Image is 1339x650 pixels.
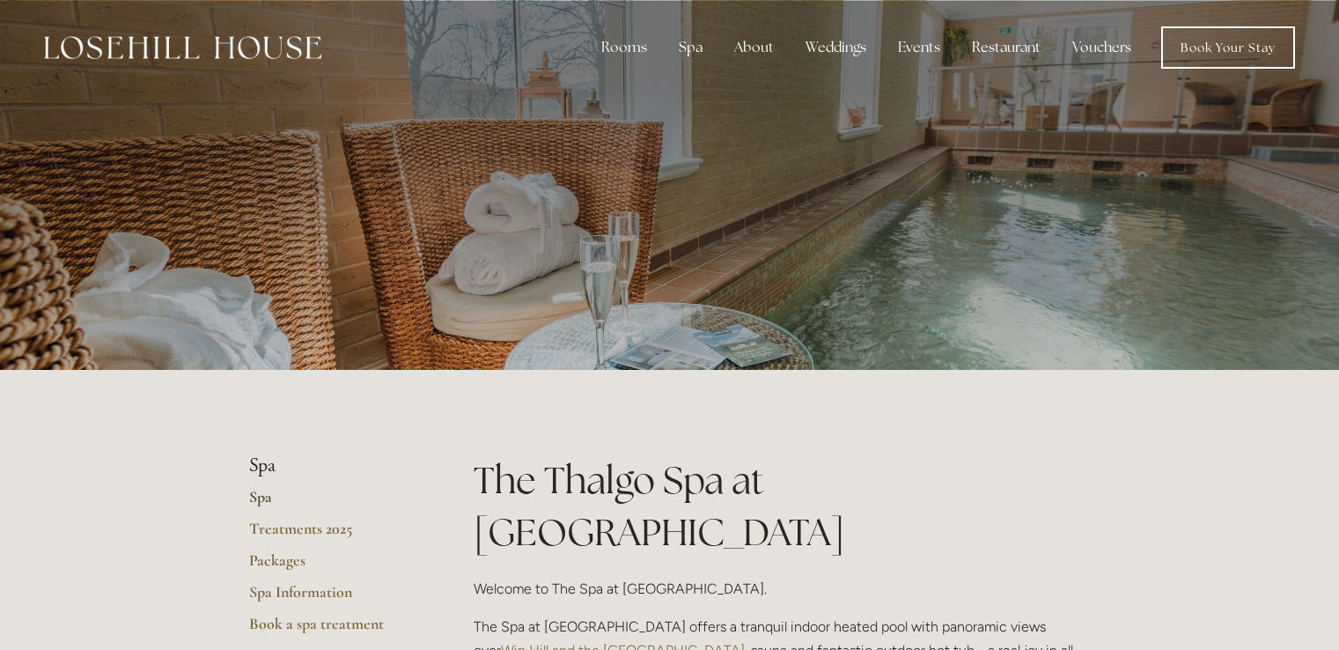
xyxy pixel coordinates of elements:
[720,30,788,65] div: About
[249,582,417,614] a: Spa Information
[958,30,1055,65] div: Restaurant
[249,550,417,582] a: Packages
[249,454,417,477] li: Spa
[474,577,1091,601] p: Welcome to The Spa at [GEOGRAPHIC_DATA].
[665,30,717,65] div: Spa
[249,519,417,550] a: Treatments 2025
[884,30,954,65] div: Events
[44,36,321,59] img: Losehill House
[249,487,417,519] a: Spa
[587,30,661,65] div: Rooms
[1161,26,1295,69] a: Book Your Stay
[1058,30,1145,65] a: Vouchers
[791,30,880,65] div: Weddings
[249,614,417,646] a: Book a spa treatment
[474,454,1091,558] h1: The Thalgo Spa at [GEOGRAPHIC_DATA]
